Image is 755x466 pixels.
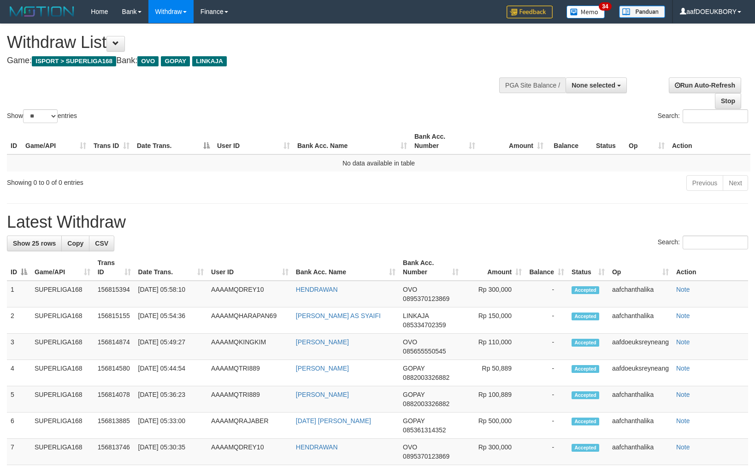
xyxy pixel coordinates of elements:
[67,240,83,247] span: Copy
[608,360,672,386] td: aafdoeuksreyneang
[525,281,568,307] td: -
[608,254,672,281] th: Op: activate to sort column ascending
[296,286,338,293] a: HENDRAWAN
[411,128,479,154] th: Bank Acc. Number: activate to sort column ascending
[296,338,349,346] a: [PERSON_NAME]
[7,236,62,251] a: Show 25 rows
[669,77,741,93] a: Run Auto-Refresh
[161,56,190,66] span: GOPAY
[672,254,748,281] th: Action
[403,391,425,398] span: GOPAY
[7,174,308,187] div: Showing 0 to 0 of 0 entries
[676,391,690,398] a: Note
[525,439,568,465] td: -
[403,374,449,381] span: Copy 0882003326882 to clipboard
[525,360,568,386] td: -
[658,236,748,249] label: Search:
[135,254,207,281] th: Date Trans.: activate to sort column ascending
[403,338,417,346] span: OVO
[479,128,547,154] th: Amount: activate to sort column ascending
[135,360,207,386] td: [DATE] 05:44:54
[572,418,599,425] span: Accepted
[686,175,723,191] a: Previous
[507,6,553,18] img: Feedback.jpg
[608,334,672,360] td: aafdoeuksreyneang
[525,307,568,334] td: -
[525,386,568,413] td: -
[7,334,31,360] td: 3
[296,417,371,425] a: [DATE] [PERSON_NAME]
[403,348,446,355] span: Copy 085655550545 to clipboard
[135,439,207,465] td: [DATE] 05:30:35
[403,312,429,319] span: LINKAJA
[403,321,446,329] span: Copy 085334702359 to clipboard
[658,109,748,123] label: Search:
[7,213,748,231] h1: Latest Withdraw
[608,413,672,439] td: aafchanthalika
[676,443,690,451] a: Note
[572,391,599,399] span: Accepted
[676,365,690,372] a: Note
[676,286,690,293] a: Note
[94,307,135,334] td: 156815155
[619,6,665,18] img: panduan.png
[207,360,292,386] td: AAAAMQTRI889
[94,254,135,281] th: Trans ID: activate to sort column ascending
[462,413,525,439] td: Rp 500,000
[572,82,615,89] span: None selected
[133,128,213,154] th: Date Trans.: activate to sort column descending
[676,338,690,346] a: Note
[31,307,94,334] td: SUPERLIGA168
[13,240,56,247] span: Show 25 rows
[625,128,668,154] th: Op: activate to sort column ascending
[135,307,207,334] td: [DATE] 05:54:36
[403,417,425,425] span: GOPAY
[7,56,494,65] h4: Game: Bank:
[207,307,292,334] td: AAAAMQHARAPAN69
[135,281,207,307] td: [DATE] 05:58:10
[95,240,108,247] span: CSV
[31,360,94,386] td: SUPERLIGA168
[94,386,135,413] td: 156814078
[207,334,292,360] td: AAAAMQKINGKIM
[7,281,31,307] td: 1
[94,360,135,386] td: 156814580
[207,254,292,281] th: User ID: activate to sort column ascending
[403,400,449,407] span: Copy 0882003326882 to clipboard
[7,254,31,281] th: ID: activate to sort column descending
[213,128,294,154] th: User ID: activate to sort column ascending
[292,254,399,281] th: Bank Acc. Name: activate to sort column ascending
[31,413,94,439] td: SUPERLIGA168
[22,128,90,154] th: Game/API: activate to sort column ascending
[31,334,94,360] td: SUPERLIGA168
[525,254,568,281] th: Balance: activate to sort column ascending
[676,312,690,319] a: Note
[31,281,94,307] td: SUPERLIGA168
[462,307,525,334] td: Rp 150,000
[683,236,748,249] input: Search:
[135,334,207,360] td: [DATE] 05:49:27
[7,386,31,413] td: 5
[592,128,625,154] th: Status
[403,443,417,451] span: OVO
[23,109,58,123] select: Showentries
[566,6,605,18] img: Button%20Memo.svg
[90,128,133,154] th: Trans ID: activate to sort column ascending
[525,334,568,360] td: -
[608,439,672,465] td: aafchanthalika
[296,391,349,398] a: [PERSON_NAME]
[462,334,525,360] td: Rp 110,000
[572,339,599,347] span: Accepted
[207,413,292,439] td: AAAAMQRAJABER
[7,307,31,334] td: 2
[723,175,748,191] a: Next
[568,254,608,281] th: Status: activate to sort column ascending
[399,254,462,281] th: Bank Acc. Number: activate to sort column ascending
[94,439,135,465] td: 156813746
[572,286,599,294] span: Accepted
[207,439,292,465] td: AAAAMQDREY10
[207,281,292,307] td: AAAAMQDREY10
[462,360,525,386] td: Rp 50,889
[683,109,748,123] input: Search:
[403,295,449,302] span: Copy 0895370123869 to clipboard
